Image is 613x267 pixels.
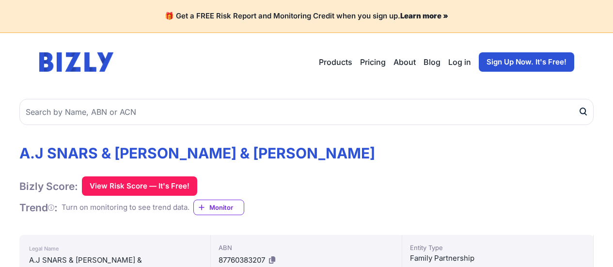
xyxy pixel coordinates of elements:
[410,243,585,252] div: Entity Type
[19,201,58,214] h1: Trend :
[209,203,244,212] span: Monitor
[393,56,416,68] a: About
[219,243,394,252] div: ABN
[19,99,594,125] input: Search by Name, ABN or ACN
[479,52,574,72] a: Sign Up Now. It's Free!
[424,56,440,68] a: Blog
[12,12,601,21] h4: 🎁 Get a FREE Risk Report and Monitoring Credit when you sign up.
[448,56,471,68] a: Log in
[410,252,585,264] div: Family Partnership
[219,255,265,265] span: 87760383207
[19,180,78,193] h1: Bizly Score:
[400,11,448,20] a: Learn more »
[319,56,352,68] button: Products
[360,56,386,68] a: Pricing
[193,200,244,215] a: Monitor
[82,176,197,196] button: View Risk Score — It's Free!
[62,202,189,213] div: Turn on monitoring to see trend data.
[19,144,375,162] h1: A.J SNARS & [PERSON_NAME] & [PERSON_NAME]
[29,243,201,254] div: Legal Name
